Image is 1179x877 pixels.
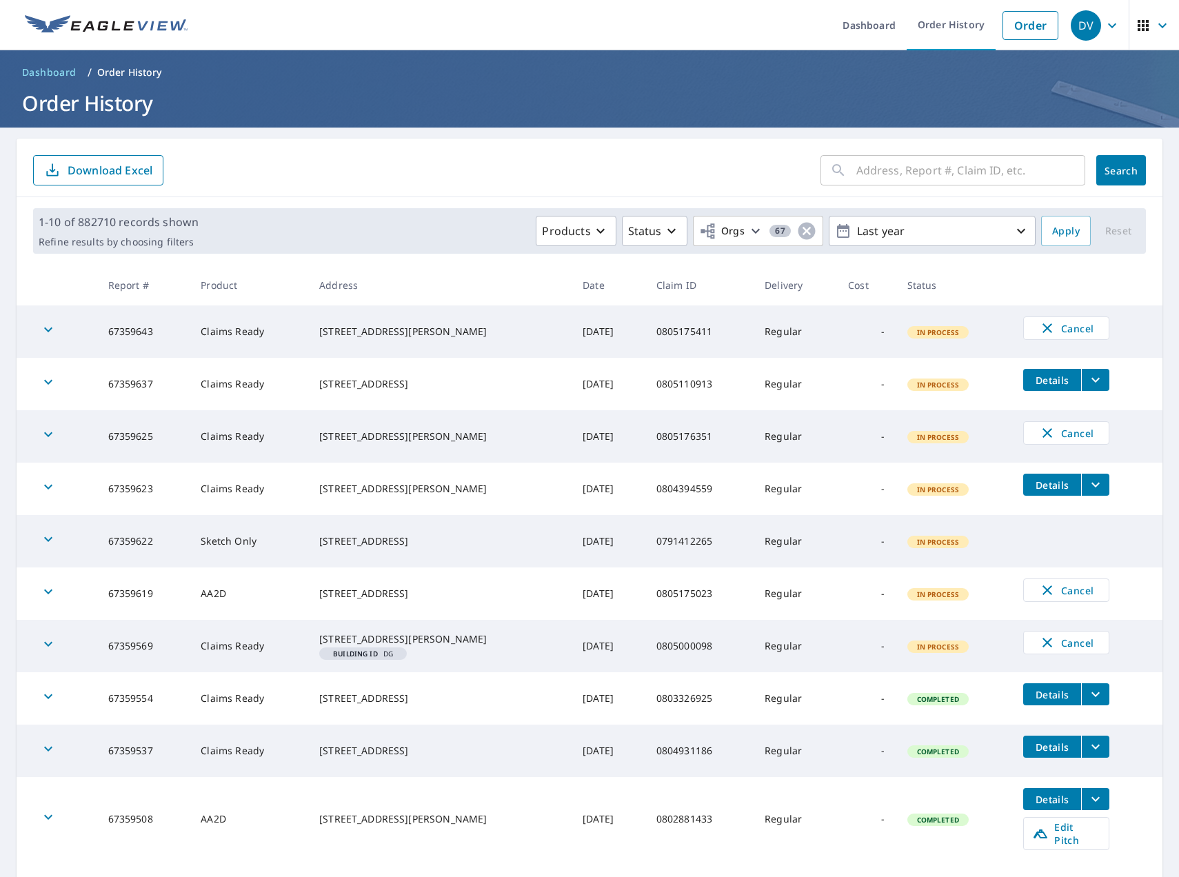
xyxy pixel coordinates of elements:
[1038,320,1095,336] span: Cancel
[837,265,896,305] th: Cost
[1023,631,1109,654] button: Cancel
[68,163,152,178] p: Download Excel
[1038,425,1095,441] span: Cancel
[190,410,308,463] td: Claims Ready
[909,485,968,494] span: In Process
[97,305,190,358] td: 67359643
[909,380,968,390] span: In Process
[754,672,837,725] td: Regular
[190,672,308,725] td: Claims Ready
[645,305,754,358] td: 0805175411
[1023,316,1109,340] button: Cancel
[572,672,645,725] td: [DATE]
[308,265,572,305] th: Address
[97,65,162,79] p: Order History
[572,265,645,305] th: Date
[1096,155,1146,185] button: Search
[190,725,308,777] td: Claims Ready
[572,410,645,463] td: [DATE]
[97,777,190,861] td: 67359508
[97,567,190,620] td: 67359619
[1002,11,1058,40] a: Order
[190,515,308,567] td: Sketch Only
[754,358,837,410] td: Regular
[754,265,837,305] th: Delivery
[645,265,754,305] th: Claim ID
[97,672,190,725] td: 67359554
[1041,216,1091,246] button: Apply
[333,650,378,657] em: Building ID
[1023,817,1109,850] a: Edit Pitch
[319,587,561,601] div: [STREET_ADDRESS]
[645,777,754,861] td: 0802881433
[39,214,199,230] p: 1-10 of 882710 records shown
[896,265,1013,305] th: Status
[190,358,308,410] td: Claims Ready
[693,216,823,246] button: Orgs67
[1081,474,1109,496] button: filesDropdownBtn-67359623
[1081,736,1109,758] button: filesDropdownBtn-67359537
[97,410,190,463] td: 67359625
[1038,582,1095,598] span: Cancel
[1107,164,1135,177] span: Search
[754,567,837,620] td: Regular
[769,226,791,236] span: 67
[645,463,754,515] td: 0804394559
[572,725,645,777] td: [DATE]
[1023,369,1081,391] button: detailsBtn-67359637
[909,694,967,704] span: Completed
[754,410,837,463] td: Regular
[1052,223,1080,240] span: Apply
[88,64,92,81] li: /
[190,463,308,515] td: Claims Ready
[542,223,590,239] p: Products
[190,265,308,305] th: Product
[645,358,754,410] td: 0805110913
[645,567,754,620] td: 0805175023
[909,642,968,652] span: In Process
[754,725,837,777] td: Regular
[22,65,77,79] span: Dashboard
[572,515,645,567] td: [DATE]
[319,325,561,339] div: [STREET_ADDRESS][PERSON_NAME]
[319,744,561,758] div: [STREET_ADDRESS]
[190,305,308,358] td: Claims Ready
[572,305,645,358] td: [DATE]
[837,777,896,861] td: -
[97,463,190,515] td: 67359623
[754,620,837,672] td: Regular
[33,155,163,185] button: Download Excel
[1031,478,1073,492] span: Details
[97,620,190,672] td: 67359569
[622,216,687,246] button: Status
[909,815,967,825] span: Completed
[97,358,190,410] td: 67359637
[1081,788,1109,810] button: filesDropdownBtn-67359508
[190,777,308,861] td: AA2D
[754,777,837,861] td: Regular
[1031,374,1073,387] span: Details
[1023,788,1081,810] button: detailsBtn-67359508
[1081,369,1109,391] button: filesDropdownBtn-67359637
[645,515,754,567] td: 0791412265
[837,410,896,463] td: -
[1038,634,1095,651] span: Cancel
[190,567,308,620] td: AA2D
[1023,578,1109,602] button: Cancel
[1031,740,1073,754] span: Details
[909,537,968,547] span: In Process
[17,89,1162,117] h1: Order History
[39,236,199,248] p: Refine results by choosing filters
[1071,10,1101,41] div: DV
[909,327,968,337] span: In Process
[536,216,616,246] button: Products
[319,482,561,496] div: [STREET_ADDRESS][PERSON_NAME]
[572,777,645,861] td: [DATE]
[837,567,896,620] td: -
[754,515,837,567] td: Regular
[319,632,561,646] div: [STREET_ADDRESS][PERSON_NAME]
[837,463,896,515] td: -
[909,747,967,756] span: Completed
[645,672,754,725] td: 0803326925
[909,432,968,442] span: In Process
